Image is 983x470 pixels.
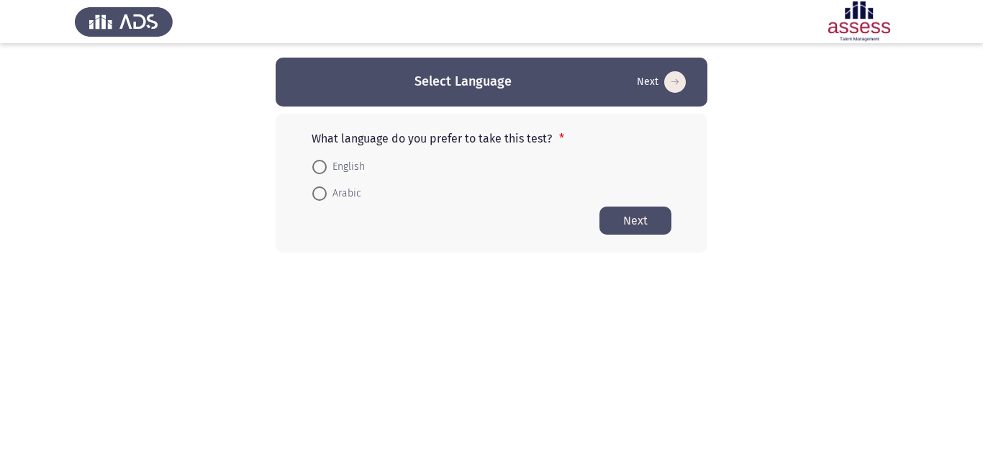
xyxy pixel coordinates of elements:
img: Assess Talent Management logo [75,1,173,42]
h3: Select Language [415,73,512,91]
img: Assessment logo of ASSESS Employability - EBI [810,1,908,42]
span: English [327,158,365,176]
button: Start assessment [633,71,690,94]
p: What language do you prefer to take this test? [312,132,671,145]
button: Start assessment [599,207,671,235]
span: Arabic [327,185,361,202]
